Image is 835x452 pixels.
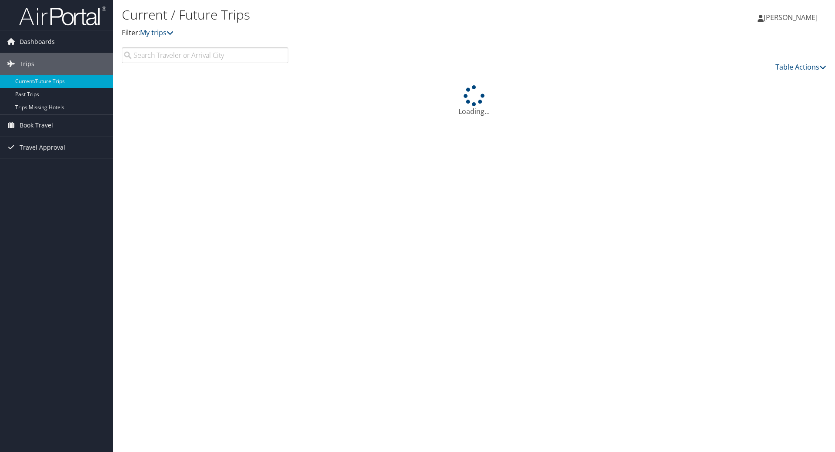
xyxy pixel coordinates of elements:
h1: Current / Future Trips [122,6,591,24]
span: Book Travel [20,114,53,136]
span: Travel Approval [20,137,65,158]
a: Table Actions [775,62,826,72]
span: [PERSON_NAME] [764,13,818,22]
div: Loading... [122,85,826,117]
a: [PERSON_NAME] [758,4,826,30]
span: Trips [20,53,34,75]
a: My trips [140,28,174,37]
span: Dashboards [20,31,55,53]
img: airportal-logo.png [19,6,106,26]
p: Filter: [122,27,591,39]
input: Search Traveler or Arrival City [122,47,288,63]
